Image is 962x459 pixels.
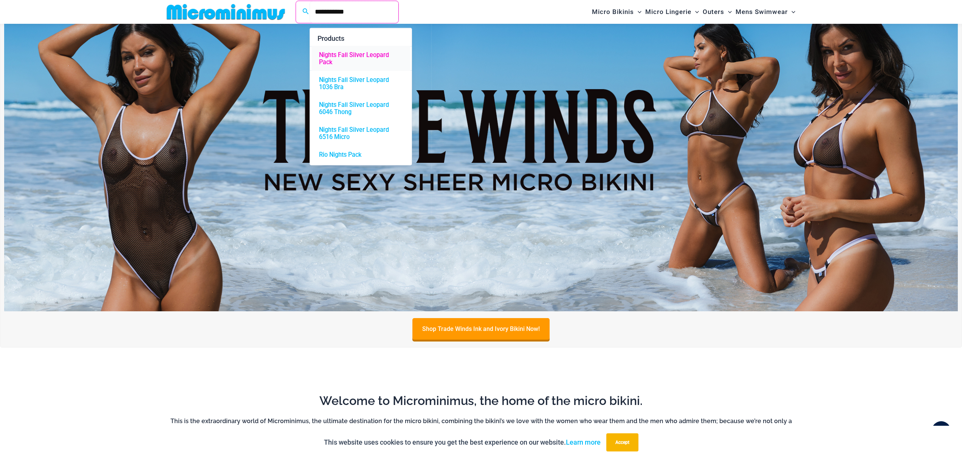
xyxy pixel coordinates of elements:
[310,28,412,165] div: Search results
[311,28,410,46] label: Products
[724,2,732,22] span: Menu Toggle
[169,417,793,442] h6: This is the extraordinary world of Microminimus, the ultimate destination for the micro bikini, c...
[324,437,601,448] p: This website uses cookies to ensure you get the best experience on our website.
[169,393,793,409] h2: Welcome to Microminimus, the home of the micro bikini.
[691,2,699,22] span: Menu Toggle
[164,3,288,20] img: MM SHOP LOGO FLAT
[645,2,691,22] span: Micro Lingerie
[412,318,550,340] a: Shop Trade Winds Ink and Ivory Bikini Now!
[701,2,734,22] a: OutersMenu ToggleMenu Toggle
[566,438,601,446] a: Learn more
[734,2,797,22] a: Mens SwimwearMenu ToggleMenu Toggle
[319,101,403,115] span: Nights Fall Silver Leopard 6046 Thong
[643,2,701,22] a: Micro LingerieMenu ToggleMenu Toggle
[634,2,641,22] span: Menu Toggle
[606,433,638,451] button: Accept
[589,1,799,23] nav: Site Navigation
[788,2,795,22] span: Menu Toggle
[703,2,724,22] span: Outers
[319,76,403,90] span: Nights Fall Silver Leopard 1036 Bra
[319,126,403,140] span: Nights Fall Silver Leopard 6516 Micro
[736,2,788,22] span: Mens Swimwear
[592,2,634,22] span: Micro Bikinis
[302,7,309,17] a: Search icon link
[319,151,361,158] span: Rio Nights Pack
[319,51,403,65] span: Nights Fall Silver Leopard Pack
[310,1,398,23] input: Search Submit
[590,2,643,22] a: Micro BikinisMenu ToggleMenu Toggle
